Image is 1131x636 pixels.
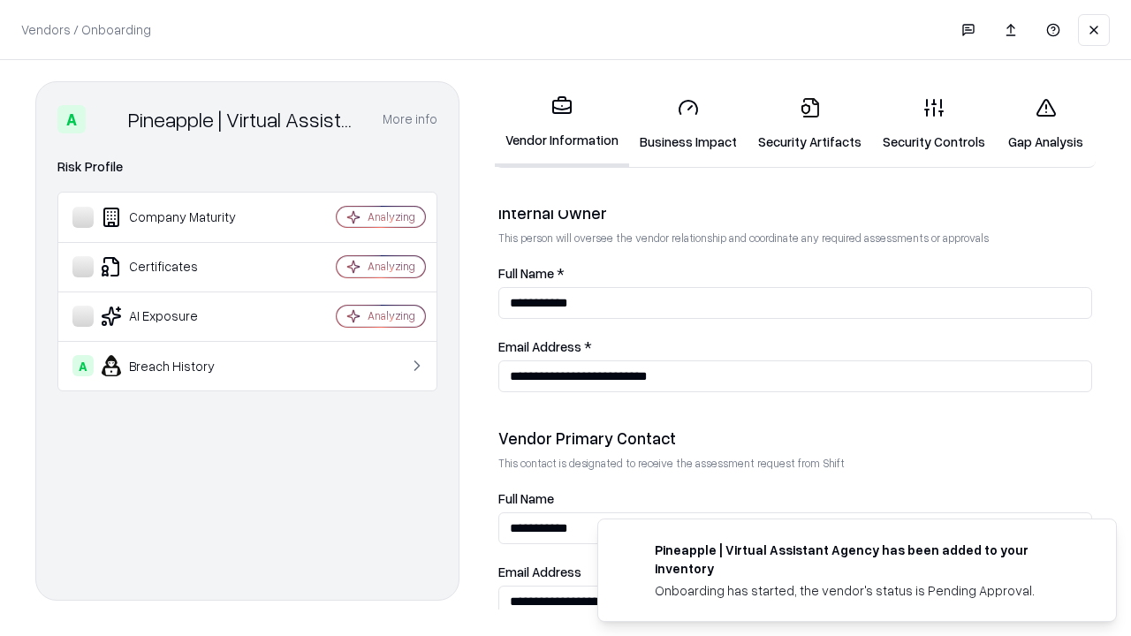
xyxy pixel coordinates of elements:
div: A [57,105,86,133]
div: Risk Profile [57,156,437,178]
img: trypineapple.com [619,541,641,562]
a: Business Impact [629,83,748,165]
div: Pineapple | Virtual Assistant Agency has been added to your inventory [655,541,1074,578]
a: Vendor Information [495,81,629,167]
div: Pineapple | Virtual Assistant Agency [128,105,361,133]
div: Analyzing [368,209,415,224]
div: Certificates [72,256,284,277]
div: Internal Owner [498,202,1092,223]
label: Full Name [498,492,1092,505]
div: Analyzing [368,259,415,274]
label: Full Name * [498,267,1092,280]
div: Onboarding has started, the vendor's status is Pending Approval. [655,581,1074,600]
div: AI Exposure [72,306,284,327]
a: Security Controls [872,83,996,165]
button: More info [383,103,437,135]
div: Vendor Primary Contact [498,428,1092,449]
label: Email Address [498,565,1092,579]
label: Email Address * [498,340,1092,353]
div: Analyzing [368,308,415,323]
p: This person will oversee the vendor relationship and coordinate any required assessments or appro... [498,231,1092,246]
img: Pineapple | Virtual Assistant Agency [93,105,121,133]
a: Gap Analysis [996,83,1096,165]
a: Security Artifacts [748,83,872,165]
div: Breach History [72,355,284,376]
div: A [72,355,94,376]
div: Company Maturity [72,207,284,228]
p: Vendors / Onboarding [21,20,151,39]
p: This contact is designated to receive the assessment request from Shift [498,456,1092,471]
